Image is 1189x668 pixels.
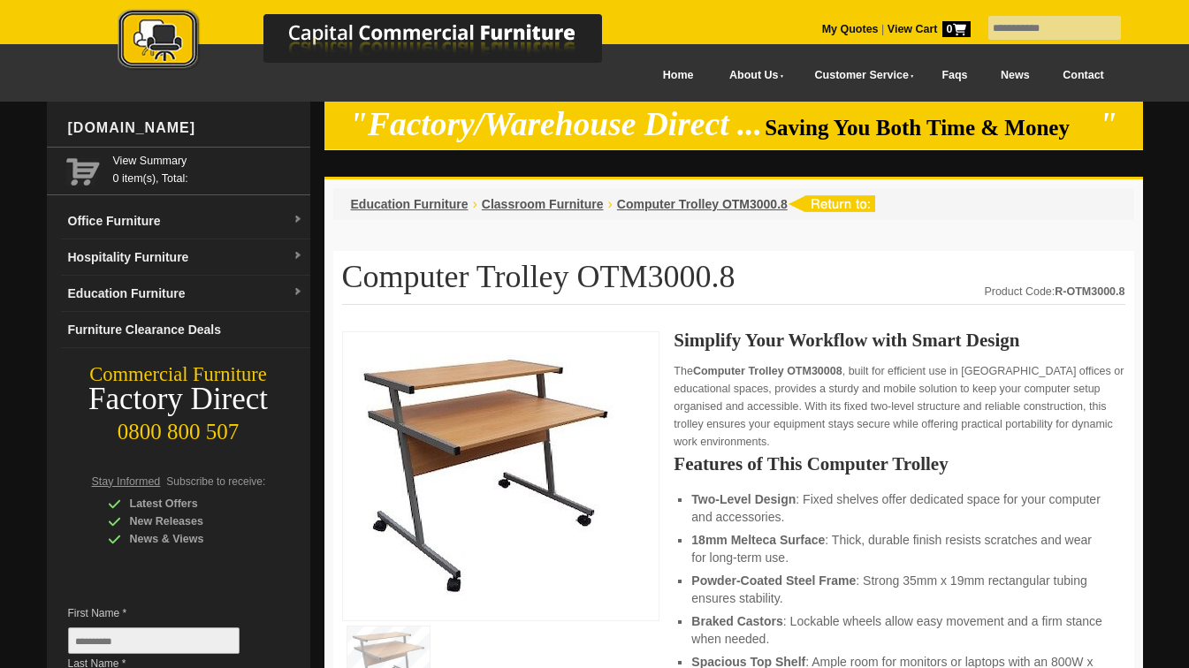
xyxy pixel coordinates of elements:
div: Product Code: [984,283,1124,300]
strong: Powder-Coated Steel Frame [691,573,856,588]
strong: Braked Castors [691,614,783,628]
a: Education Furniture [351,197,469,211]
strong: R-OTM3000.8 [1055,285,1124,298]
div: [DOMAIN_NAME] [61,102,310,155]
img: return to [788,195,875,212]
a: Computer Trolley OTM3000.8 [617,197,788,211]
div: News & Views [108,530,276,548]
strong: 18mm Melteca Surface [691,533,825,547]
div: Commercial Furniture [47,362,310,387]
a: Faqs [926,56,985,95]
strong: Two-Level Design [691,492,796,506]
em: " [1099,106,1117,142]
span: 0 item(s), Total: [113,152,303,185]
a: Contact [1046,56,1120,95]
div: New Releases [108,512,276,530]
strong: View Cart [888,23,971,35]
li: : Fixed shelves offer dedicated space for your computer and accessories. [691,490,1107,526]
span: Stay Informed [92,475,161,488]
h2: Features of This Computer Trolley [674,455,1124,473]
span: Saving You Both Time & Money [765,116,1096,140]
span: First Name * [68,604,266,622]
a: Customer Service [795,56,925,95]
a: Classroom Furniture [482,197,604,211]
img: dropdown [293,215,303,225]
em: "Factory/Warehouse Direct ... [349,106,762,142]
img: dropdown [293,251,303,262]
li: › [608,195,613,213]
img: Computer Trolley OTM3000.8 [352,341,617,606]
li: : Lockable wheels allow easy movement and a firm stance when needed. [691,612,1107,648]
img: Capital Commercial Furniture Logo [69,9,688,73]
span: 0 [942,21,971,37]
li: : Strong 35mm x 19mm rectangular tubing ensures stability. [691,572,1107,607]
a: Office Furnituredropdown [61,203,310,239]
li: : Thick, durable finish resists scratches and wear for long-term use. [691,531,1107,566]
a: Hospitality Furnituredropdown [61,239,310,276]
img: dropdown [293,287,303,298]
a: Capital Commercial Furniture Logo [69,9,688,79]
div: Factory Direct [47,387,310,412]
a: View Summary [113,152,303,170]
a: View Cart0 [884,23,970,35]
div: Latest Offers [108,495,276,512]
span: Subscribe to receive: [166,475,265,488]
a: Furniture Clearance Deals [61,312,310,348]
li: › [473,195,477,213]
a: Education Furnituredropdown [61,276,310,312]
a: News [984,56,1046,95]
a: My Quotes [822,23,879,35]
h2: Simplify Your Workflow with Smart Design [674,331,1124,349]
h1: Computer Trolley OTM3000.8 [342,260,1125,305]
div: 0800 800 507 [47,411,310,444]
p: The , built for efficient use in [GEOGRAPHIC_DATA] offices or educational spaces, provides a stur... [674,362,1124,451]
input: First Name * [68,627,240,654]
strong: Computer Trolley OTM30008 [693,365,842,377]
a: About Us [710,56,795,95]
